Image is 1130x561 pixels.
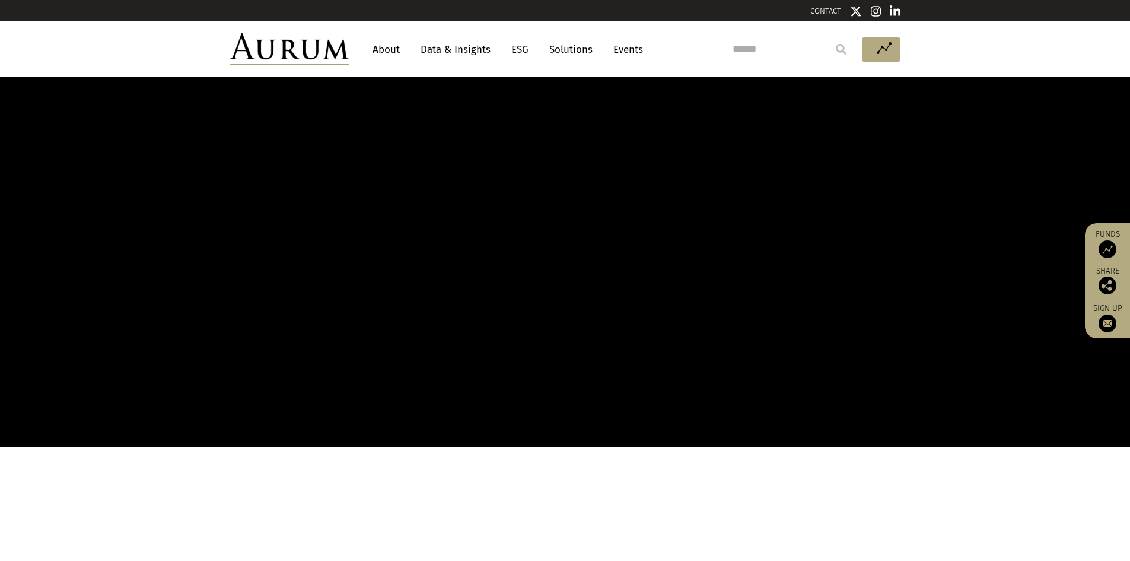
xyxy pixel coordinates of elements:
img: Aurum [230,33,349,65]
a: Data & Insights [415,39,496,61]
div: Share [1091,267,1124,294]
img: Share this post [1099,277,1116,294]
input: Submit [829,37,853,61]
img: Sign up to our newsletter [1099,315,1116,332]
a: CONTACT [810,7,841,15]
a: Solutions [543,39,599,61]
a: ESG [505,39,534,61]
a: Funds [1091,229,1124,258]
a: Events [607,39,643,61]
img: Access Funds [1099,240,1116,258]
img: Twitter icon [850,5,862,17]
img: Linkedin icon [890,5,900,17]
a: Sign up [1091,303,1124,332]
a: About [367,39,406,61]
img: Instagram icon [871,5,881,17]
